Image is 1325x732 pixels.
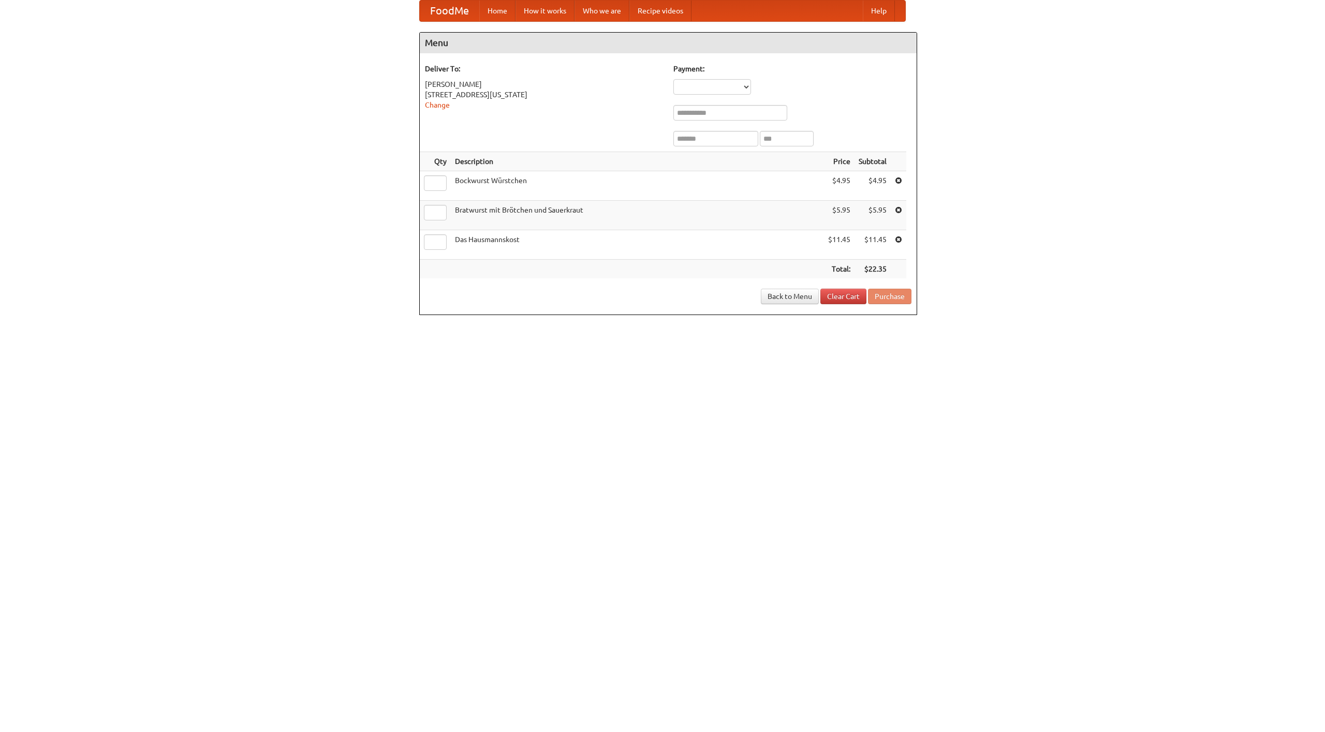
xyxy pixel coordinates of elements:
[855,152,891,171] th: Subtotal
[761,289,819,304] a: Back to Menu
[420,152,451,171] th: Qty
[425,64,663,74] h5: Deliver To:
[451,171,824,201] td: Bockwurst Würstchen
[479,1,516,21] a: Home
[868,289,911,304] button: Purchase
[451,152,824,171] th: Description
[824,201,855,230] td: $5.95
[824,152,855,171] th: Price
[425,101,450,109] a: Change
[824,260,855,279] th: Total:
[420,33,917,53] h4: Menu
[629,1,691,21] a: Recipe videos
[451,230,824,260] td: Das Hausmannskost
[575,1,629,21] a: Who we are
[425,79,663,89] div: [PERSON_NAME]
[863,1,895,21] a: Help
[855,230,891,260] td: $11.45
[855,171,891,201] td: $4.95
[824,230,855,260] td: $11.45
[420,1,479,21] a: FoodMe
[425,89,663,100] div: [STREET_ADDRESS][US_STATE]
[855,260,891,279] th: $22.35
[820,289,866,304] a: Clear Cart
[451,201,824,230] td: Bratwurst mit Brötchen und Sauerkraut
[855,201,891,230] td: $5.95
[824,171,855,201] td: $4.95
[516,1,575,21] a: How it works
[673,64,911,74] h5: Payment:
